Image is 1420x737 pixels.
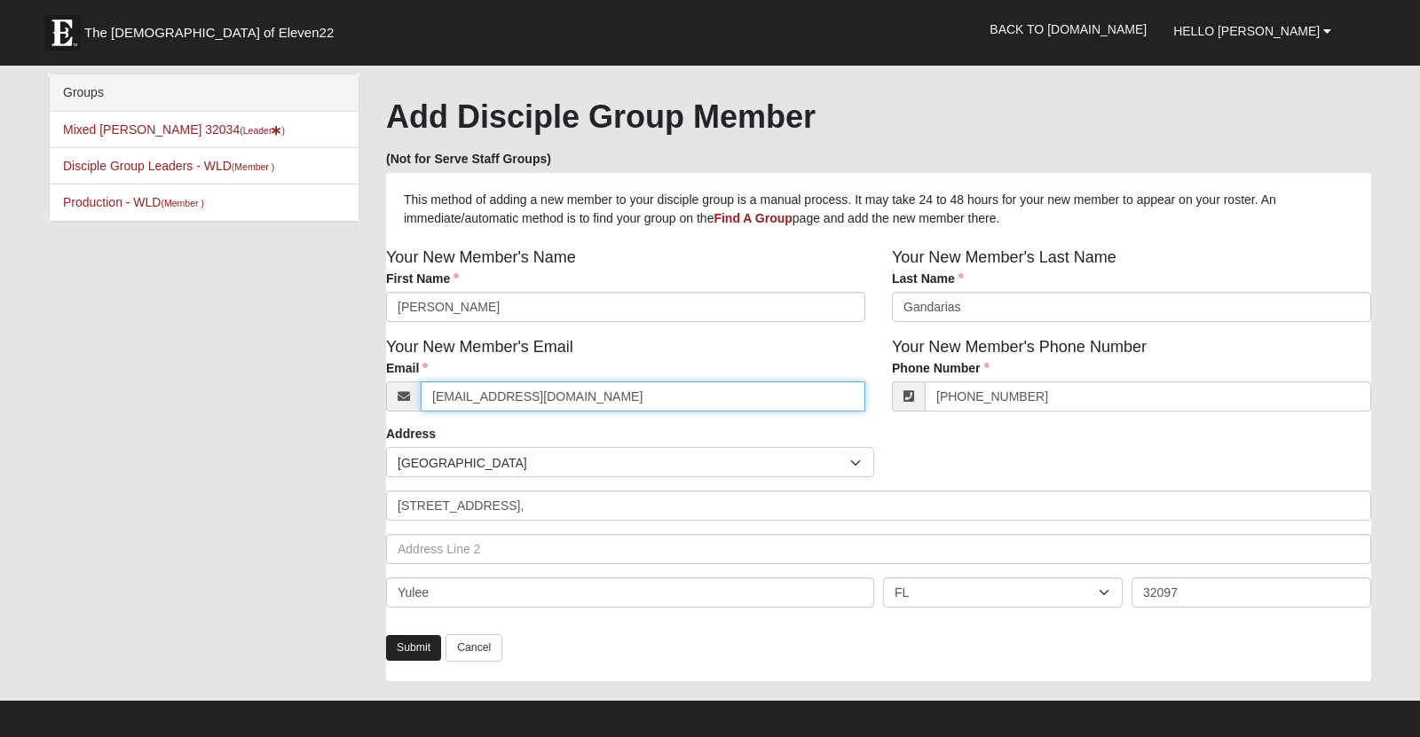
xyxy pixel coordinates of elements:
div: Your New Member's Last Name [879,246,1384,335]
h1: Add Disciple Group Member [386,98,1371,136]
small: (Member ) [161,198,203,208]
h5: (Not for Serve Staff Groups) [386,152,1371,167]
input: Zip [1132,577,1371,608]
label: First Name [386,270,459,287]
span: [GEOGRAPHIC_DATA] [398,448,850,478]
a: Find A Group [714,211,792,225]
a: The [DEMOGRAPHIC_DATA] of Eleven22 [35,6,390,51]
a: Hello [PERSON_NAME] [1160,9,1345,53]
a: Mixed [PERSON_NAME] 32034(Leader) [63,122,285,137]
a: Cancel [446,634,502,662]
small: (Member ) [232,161,274,172]
input: City [386,577,874,608]
label: Email [386,359,428,377]
div: Your New Member's Email [373,335,879,425]
a: Submit [386,635,441,661]
span: The [DEMOGRAPHIC_DATA] of Eleven22 [84,24,334,42]
span: page and add the new member there. [793,211,1000,225]
div: Groups [50,74,359,112]
img: Eleven22 logo [44,15,80,51]
small: (Leader ) [240,125,285,136]
label: Last Name [892,270,964,287]
a: Back to [DOMAIN_NAME] [976,7,1160,51]
input: Address Line 2 [386,534,1371,564]
span: Hello [PERSON_NAME] [1173,24,1320,38]
label: Address [386,425,436,443]
div: Your New Member's Phone Number [879,335,1384,425]
div: Your New Member's Name [373,246,879,335]
a: Production - WLD(Member ) [63,195,204,209]
span: This method of adding a new member to your disciple group is a manual process. It may take 24 to ... [404,192,1276,225]
label: Phone Number [892,359,990,377]
a: Disciple Group Leaders - WLD(Member ) [63,159,274,173]
input: Address Line 1 [386,490,1371,521]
